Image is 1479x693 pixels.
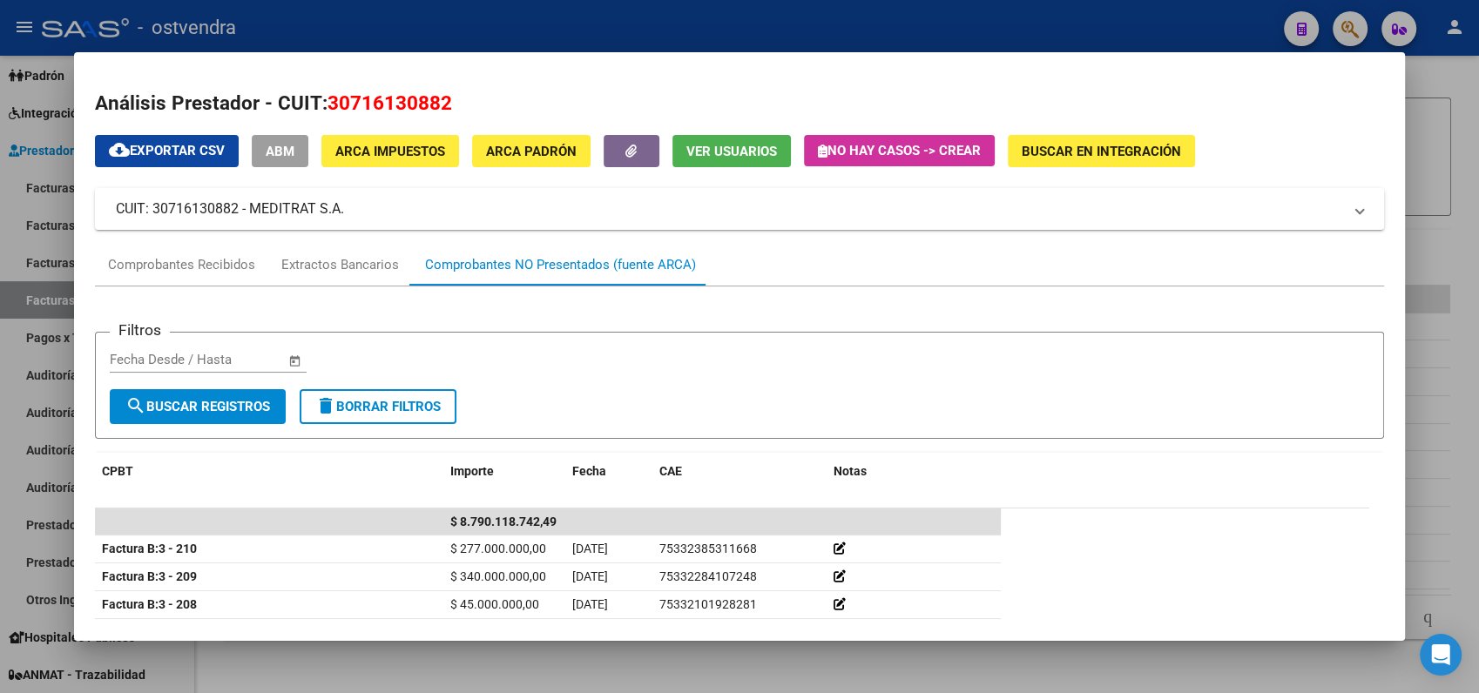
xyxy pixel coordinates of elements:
[1420,634,1462,676] div: Open Intercom Messenger
[572,597,608,611] span: [DATE]
[102,542,197,555] strong: 3 - 210
[659,597,757,611] span: 75332101928281
[102,569,159,583] span: Factura B:
[659,464,682,478] span: CAE
[472,135,591,167] button: ARCA Padrón
[443,453,565,490] datatable-header-cell: Importe
[125,399,270,414] span: Buscar Registros
[572,464,606,478] span: Fecha
[95,135,239,167] button: Exportar CSV
[102,597,197,611] strong: 3 - 208
[652,453,827,490] datatable-header-cell: CAE
[804,135,995,166] button: No hay casos -> Crear
[102,464,133,478] span: CPBT
[285,351,305,371] button: Open calendar
[252,135,308,167] button: ABM
[450,569,546,583] span: $ 340.000.000,00
[827,453,1001,490] datatable-header-cell: Notas
[95,89,1384,118] h2: Análisis Prestador - CUIT:
[572,569,608,583] span: [DATE]
[321,135,459,167] button: ARCA Impuestos
[486,144,577,159] span: ARCA Padrón
[450,542,546,555] span: $ 277.000.000,00
[450,597,539,611] span: $ 45.000.000,00
[1022,144,1181,159] span: Buscar en Integración
[672,135,791,167] button: Ver Usuarios
[109,139,130,160] mat-icon: cloud_download
[450,515,557,528] span: $ 8.790.118.742,49
[110,389,286,424] button: Buscar Registros
[102,597,159,611] span: Factura B:
[315,399,441,414] span: Borrar Filtros
[818,143,981,158] span: No hay casos -> Crear
[102,542,159,555] span: Factura B:
[266,144,294,159] span: ABM
[125,395,146,416] mat-icon: search
[102,569,197,583] strong: 3 - 209
[659,569,757,583] span: 75332284107248
[315,395,336,416] mat-icon: delete
[1008,135,1195,167] button: Buscar en Integración
[281,255,399,275] div: Extractos Bancarios
[95,188,1384,230] mat-expansion-panel-header: CUIT: 30716130882 - MEDITRAT S.A.
[116,198,1342,219] mat-panel-title: CUIT: 30716130882 - MEDITRAT S.A.
[328,91,452,114] span: 30716130882
[834,464,867,478] span: Notas
[110,319,170,341] h3: Filtros
[95,453,443,490] datatable-header-cell: CPBT
[686,144,777,159] span: Ver Usuarios
[182,352,267,367] input: End date
[335,144,445,159] span: ARCA Impuestos
[565,453,652,490] datatable-header-cell: Fecha
[572,542,608,555] span: [DATE]
[109,143,225,158] span: Exportar CSV
[659,542,757,555] span: 75332385311668
[108,255,255,275] div: Comprobantes Recibidos
[110,352,166,367] input: Start date
[450,464,494,478] span: Importe
[425,255,696,275] div: Comprobantes NO Presentados (fuente ARCA)
[300,389,456,424] button: Borrar Filtros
